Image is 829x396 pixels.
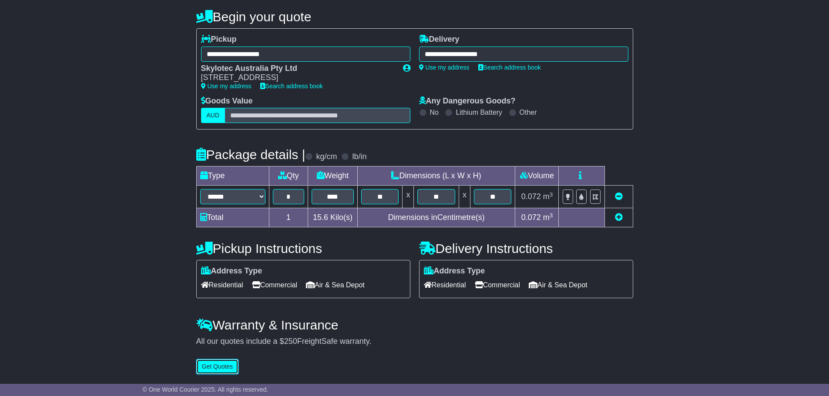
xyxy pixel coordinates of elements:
a: Remove this item [615,192,623,201]
div: All our quotes include a $ FreightSafe warranty. [196,337,633,346]
span: Residential [424,278,466,292]
span: Air & Sea Depot [529,278,587,292]
label: Address Type [201,266,262,276]
label: kg/cm [316,152,337,162]
a: Use my address [201,83,252,90]
sup: 3 [550,212,553,219]
label: Address Type [424,266,485,276]
td: Type [196,166,269,186]
td: 1 [269,208,308,227]
span: © One World Courier 2025. All rights reserved. [143,386,269,393]
span: 0.072 [521,192,541,201]
div: [STREET_ADDRESS] [201,73,394,83]
td: Qty [269,166,308,186]
h4: Delivery Instructions [419,241,633,256]
td: x [459,186,470,208]
span: 0.072 [521,213,541,222]
span: Air & Sea Depot [306,278,365,292]
label: Goods Value [201,97,253,106]
span: Commercial [252,278,297,292]
label: Any Dangerous Goods? [419,97,516,106]
h4: Package details | [196,147,305,162]
span: 250 [284,337,297,346]
td: Total [196,208,269,227]
td: Volume [515,166,559,186]
span: Commercial [475,278,520,292]
td: Kilo(s) [308,208,357,227]
label: Delivery [419,35,460,44]
h4: Begin your quote [196,10,633,24]
label: Lithium Battery [456,108,502,116]
td: x [403,186,414,208]
a: Search address book [478,64,541,71]
label: No [430,108,439,116]
label: AUD [201,108,225,123]
td: Dimensions (L x W x H) [357,166,515,186]
a: Search address book [260,83,323,90]
span: 15.6 [313,213,328,222]
span: m [543,192,553,201]
label: Pickup [201,35,237,44]
h4: Warranty & Insurance [196,318,633,332]
span: m [543,213,553,222]
h4: Pickup Instructions [196,241,410,256]
label: lb/in [352,152,366,162]
div: Skylotec Australia Pty Ltd [201,64,394,73]
sup: 3 [550,191,553,198]
a: Use my address [419,64,470,71]
a: Add new item [615,213,623,222]
td: Weight [308,166,357,186]
label: Other [520,108,537,116]
td: Dimensions in Centimetre(s) [357,208,515,227]
button: Get Quotes [196,359,239,374]
span: Residential [201,278,243,292]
